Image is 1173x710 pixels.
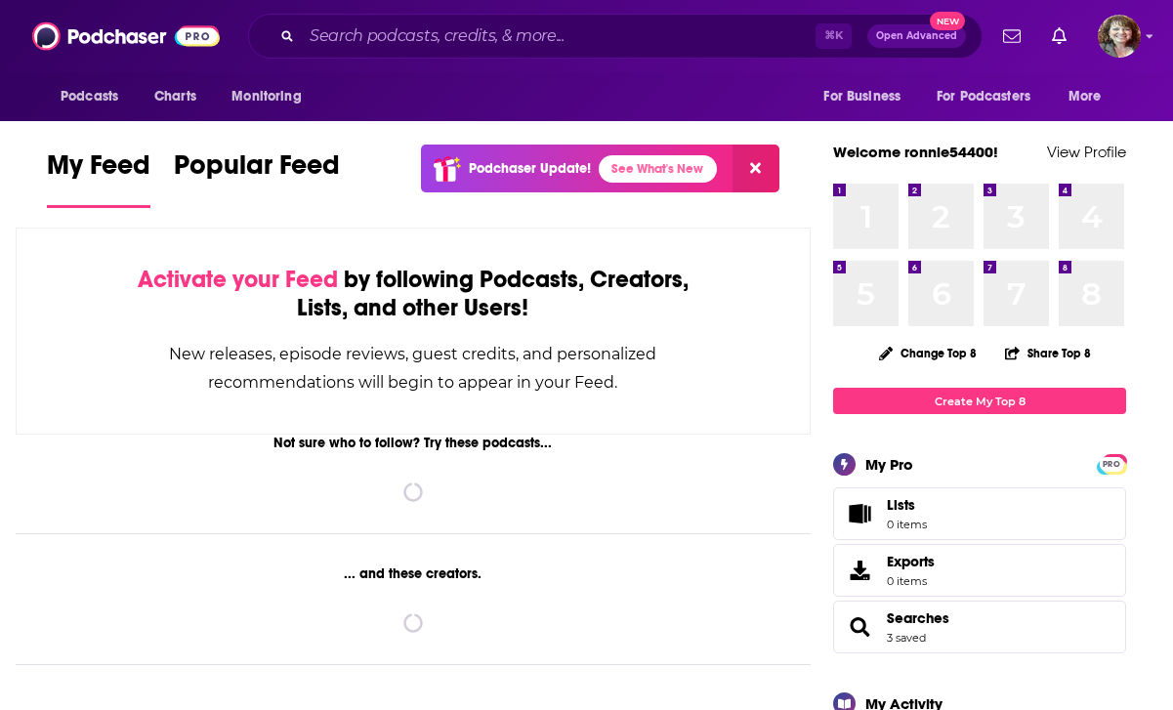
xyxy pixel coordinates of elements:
[833,143,998,161] a: Welcome ronnie54400!
[840,500,879,527] span: Lists
[887,609,949,627] a: Searches
[887,496,915,514] span: Lists
[833,544,1126,597] a: Exports
[930,12,965,30] span: New
[887,574,935,588] span: 0 items
[61,83,118,110] span: Podcasts
[231,83,301,110] span: Monitoring
[840,557,879,584] span: Exports
[599,155,717,183] a: See What's New
[887,553,935,570] span: Exports
[810,78,925,115] button: open menu
[1004,334,1092,372] button: Share Top 8
[823,83,901,110] span: For Business
[218,78,326,115] button: open menu
[248,14,983,59] div: Search podcasts, credits, & more...
[1098,15,1141,58] span: Logged in as ronnie54400
[1044,20,1074,53] a: Show notifications dropdown
[840,613,879,641] a: Searches
[887,496,927,514] span: Lists
[174,148,340,193] span: Popular Feed
[833,487,1126,540] a: Lists
[1098,15,1141,58] button: Show profile menu
[16,435,811,451] div: Not sure who to follow? Try these podcasts...
[47,148,150,193] span: My Feed
[816,23,852,49] span: ⌘ K
[1098,15,1141,58] img: User Profile
[138,265,338,294] span: Activate your Feed
[887,518,927,531] span: 0 items
[114,340,712,397] div: New releases, episode reviews, guest credits, and personalized recommendations will begin to appe...
[833,601,1126,653] span: Searches
[1055,78,1126,115] button: open menu
[32,18,220,55] img: Podchaser - Follow, Share and Rate Podcasts
[302,21,816,52] input: Search podcasts, credits, & more...
[1068,83,1102,110] span: More
[867,341,988,365] button: Change Top 8
[47,148,150,208] a: My Feed
[887,631,926,645] a: 3 saved
[1100,457,1123,472] span: PRO
[876,31,957,41] span: Open Advanced
[1100,456,1123,471] a: PRO
[937,83,1030,110] span: For Podcasters
[924,78,1059,115] button: open menu
[154,83,196,110] span: Charts
[174,148,340,208] a: Popular Feed
[995,20,1028,53] a: Show notifications dropdown
[469,160,591,177] p: Podchaser Update!
[114,266,712,322] div: by following Podcasts, Creators, Lists, and other Users!
[1047,143,1126,161] a: View Profile
[833,388,1126,414] a: Create My Top 8
[142,78,208,115] a: Charts
[16,565,811,582] div: ... and these creators.
[867,24,966,48] button: Open AdvancedNew
[865,455,913,474] div: My Pro
[47,78,144,115] button: open menu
